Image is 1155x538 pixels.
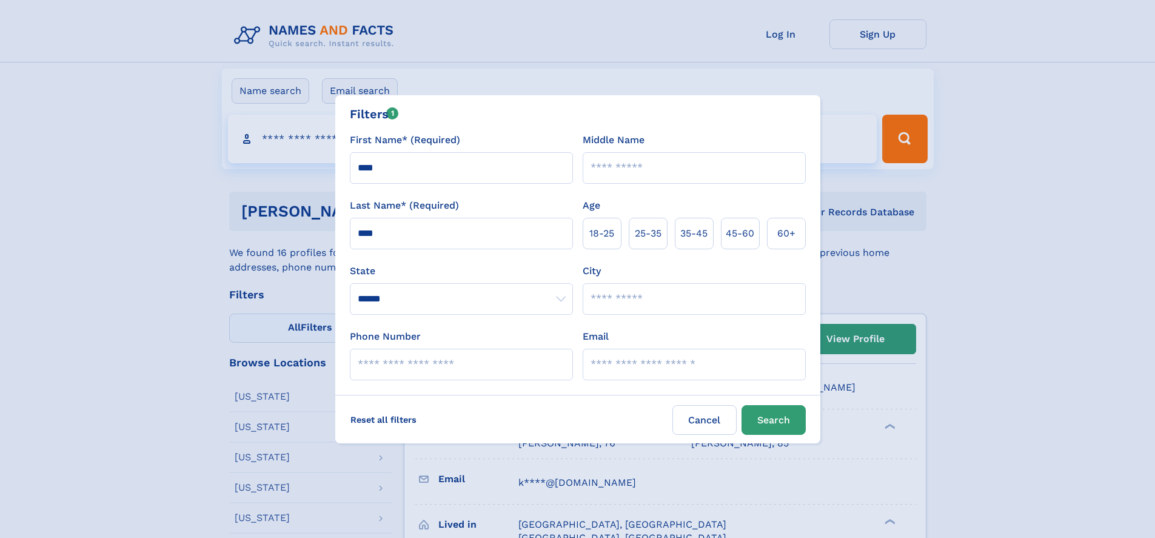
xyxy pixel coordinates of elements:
div: Filters [350,105,399,123]
label: Email [583,329,609,344]
span: 45‑60 [726,226,754,241]
label: City [583,264,601,278]
label: Last Name* (Required) [350,198,459,213]
label: Age [583,198,600,213]
span: 25‑35 [635,226,661,241]
label: Cancel [672,405,737,435]
label: State [350,264,573,278]
label: Reset all filters [343,405,424,434]
span: 18‑25 [589,226,614,241]
span: 35‑45 [680,226,708,241]
span: 60+ [777,226,795,241]
label: First Name* (Required) [350,133,460,147]
button: Search [742,405,806,435]
label: Phone Number [350,329,421,344]
label: Middle Name [583,133,644,147]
